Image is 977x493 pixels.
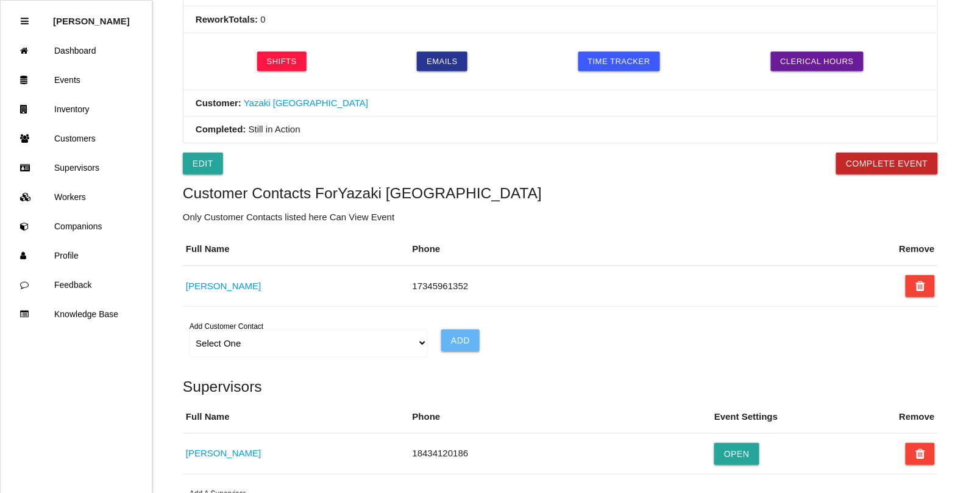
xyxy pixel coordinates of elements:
a: [PERSON_NAME] [186,281,261,291]
a: Knowledge Base [1,300,152,329]
a: Supervisors [1,153,152,182]
a: Feedback [1,270,152,300]
a: Emails [417,52,467,71]
a: Events [1,65,152,95]
a: Dashboard [1,36,152,65]
a: Inventory [1,95,152,124]
th: Remove [897,401,938,433]
p: Only Customer Contacts listed here Can View Event [183,211,938,225]
th: Full Name [183,401,410,433]
th: Phone [410,401,712,433]
div: Close [21,7,29,36]
b: Customer: [196,98,241,108]
button: Open [714,443,759,465]
a: Workers [1,182,152,212]
b: Completed: [196,124,246,135]
a: Edit [183,153,223,175]
a: Time Tracker [578,52,661,71]
h5: Customer Contacts For Yazaki [GEOGRAPHIC_DATA] [183,185,938,201]
li: Still in Action [183,117,937,143]
a: Customers [1,124,152,153]
h5: Supervisors [183,378,938,395]
td: 17345961352 [410,265,862,306]
a: Companions [1,212,152,241]
a: Profile [1,241,152,270]
th: Remove [897,233,938,265]
p: Rosie Blandino [53,7,130,26]
th: Event Settings [711,401,853,433]
th: Phone [410,233,862,265]
a: [PERSON_NAME] [186,448,261,458]
li: 0 [183,7,937,34]
a: Clerical Hours [771,52,864,71]
label: Add Customer Contact [190,321,263,332]
button: Complete Event [836,153,938,175]
td: 18434120186 [410,433,712,474]
input: Add [441,329,480,351]
b: Rework Totals : [196,14,258,24]
th: Full Name [183,233,410,265]
a: Yazaki [GEOGRAPHIC_DATA] [244,98,368,108]
a: Shifts [257,52,307,71]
